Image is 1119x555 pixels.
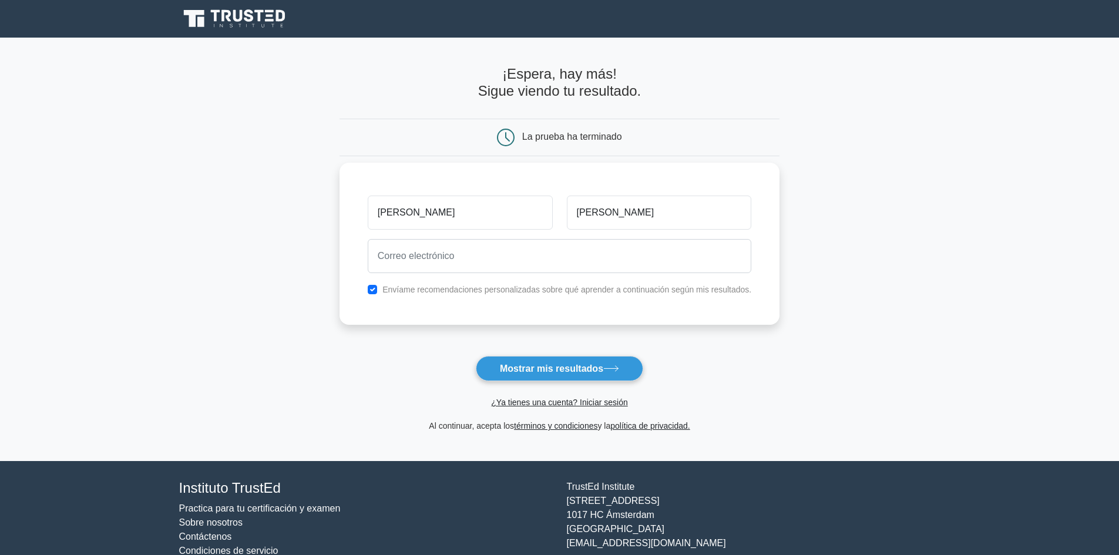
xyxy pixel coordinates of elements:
[514,421,597,430] a: términos y condiciones
[179,480,281,496] font: Instituto TrustEd
[179,517,243,527] a: Sobre nosotros
[368,196,553,230] input: Nombre de pila
[179,503,341,513] a: Practica para tu certificación y examen
[567,538,726,548] font: [EMAIL_ADDRESS][DOMAIN_NAME]
[382,285,751,294] font: Envíame recomendaciones personalizadas sobre qué aprender a continuación según mis resultados.
[476,356,643,381] button: Mostrar mis resultados
[429,421,514,430] font: Al continuar, acepta los
[567,510,654,520] font: 1017 HC Ámsterdam
[597,421,610,430] font: y la
[610,421,690,430] a: política de privacidad.
[522,132,622,142] font: La prueba ha terminado
[567,496,660,506] font: [STREET_ADDRESS]
[567,196,752,230] input: Apellido
[567,524,665,534] font: [GEOGRAPHIC_DATA]
[478,83,641,99] font: Sigue viendo tu resultado.
[502,66,617,82] font: ¡Espera, hay más!
[179,532,232,541] a: Contáctenos
[567,482,635,492] font: TrustEd Institute
[491,398,627,407] a: ¿Ya tienes una cuenta? Iniciar sesión
[500,364,603,374] font: Mostrar mis resultados
[368,239,752,273] input: Correo electrónico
